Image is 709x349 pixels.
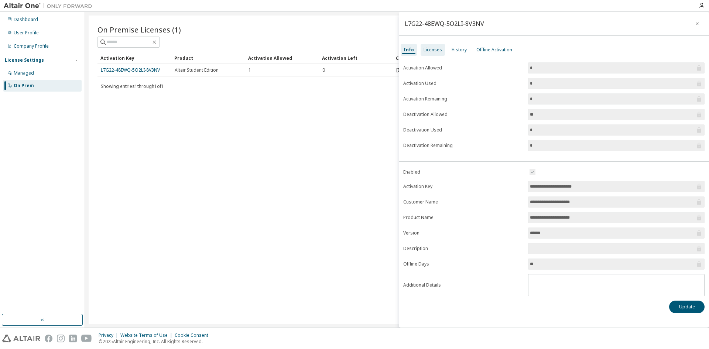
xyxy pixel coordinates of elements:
[248,52,316,64] div: Activation Allowed
[396,67,429,73] span: [DATE] 17:13:49
[452,47,467,53] div: History
[424,47,442,53] div: Licenses
[99,338,213,345] p: © 2025 Altair Engineering, Inc. All Rights Reserved.
[403,282,524,288] label: Additional Details
[403,143,524,148] label: Deactivation Remaining
[4,2,96,10] img: Altair One
[403,81,524,86] label: Activation Used
[14,30,39,36] div: User Profile
[403,127,524,133] label: Deactivation Used
[403,65,524,71] label: Activation Allowed
[405,21,484,27] div: L7G22-48EWQ-5O2LI-8V3NV
[322,52,390,64] div: Activation Left
[404,47,414,53] div: Info
[669,301,705,313] button: Update
[396,52,664,64] div: Creation Date
[403,169,524,175] label: Enabled
[322,67,325,73] span: 0
[174,52,242,64] div: Product
[81,335,92,342] img: youtube.svg
[2,335,40,342] img: altair_logo.svg
[120,332,175,338] div: Website Terms of Use
[14,43,49,49] div: Company Profile
[101,83,164,89] span: Showing entries 1 through 1 of 1
[14,83,34,89] div: On Prem
[69,335,77,342] img: linkedin.svg
[99,332,120,338] div: Privacy
[403,215,524,220] label: Product Name
[403,230,524,236] label: Version
[476,47,512,53] div: Offline Activation
[100,52,168,64] div: Activation Key
[403,246,524,252] label: Description
[97,24,181,35] span: On Premise Licenses (1)
[101,67,160,73] a: L7G22-48EWQ-5O2LI-8V3NV
[14,17,38,23] div: Dashboard
[5,57,44,63] div: License Settings
[403,96,524,102] label: Activation Remaining
[249,67,251,73] span: 1
[57,335,65,342] img: instagram.svg
[403,261,524,267] label: Offline Days
[45,335,52,342] img: facebook.svg
[175,332,213,338] div: Cookie Consent
[175,67,219,73] span: Altair Student Edition
[403,199,524,205] label: Customer Name
[14,70,34,76] div: Managed
[403,184,524,189] label: Activation Key
[403,112,524,117] label: Deactivation Allowed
